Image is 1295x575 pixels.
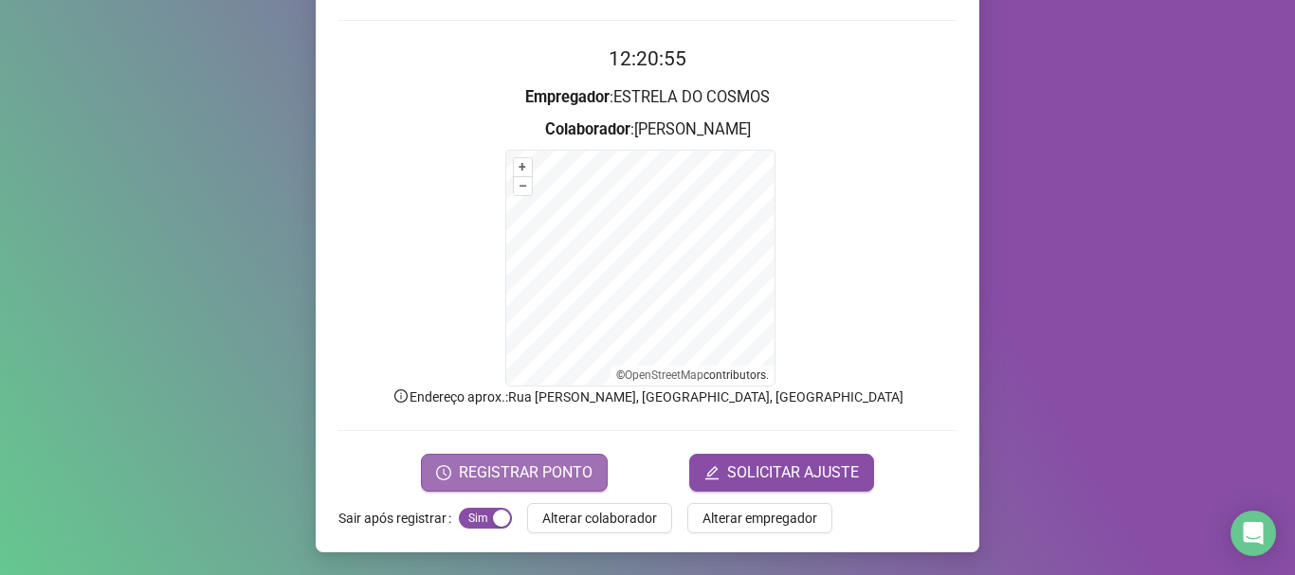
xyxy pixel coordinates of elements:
[545,120,630,138] strong: Colaborador
[689,454,874,492] button: editSOLICITAR AJUSTE
[514,177,532,195] button: –
[704,465,720,480] span: edit
[525,88,610,106] strong: Empregador
[542,508,657,529] span: Alterar colaborador
[338,386,957,407] p: Endereço aprox. : Rua [PERSON_NAME], [GEOGRAPHIC_DATA], [GEOGRAPHIC_DATA]
[338,117,957,142] h3: : [PERSON_NAME]
[527,503,672,533] button: Alterar colaborador
[727,461,859,484] span: SOLICITAR AJUSTE
[1231,511,1276,556] div: Open Intercom Messenger
[514,158,532,176] button: +
[338,85,957,110] h3: : ESTRELA DO COSMOS
[338,503,459,533] label: Sair após registrar
[609,47,686,70] time: 12:20:55
[625,368,703,382] a: OpenStreetMap
[392,387,410,404] span: info-circle
[421,454,608,492] button: REGISTRAR PONTO
[616,368,769,382] li: © contributors.
[436,465,451,480] span: clock-circle
[702,508,817,529] span: Alterar empregador
[687,503,832,533] button: Alterar empregador
[459,461,593,484] span: REGISTRAR PONTO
